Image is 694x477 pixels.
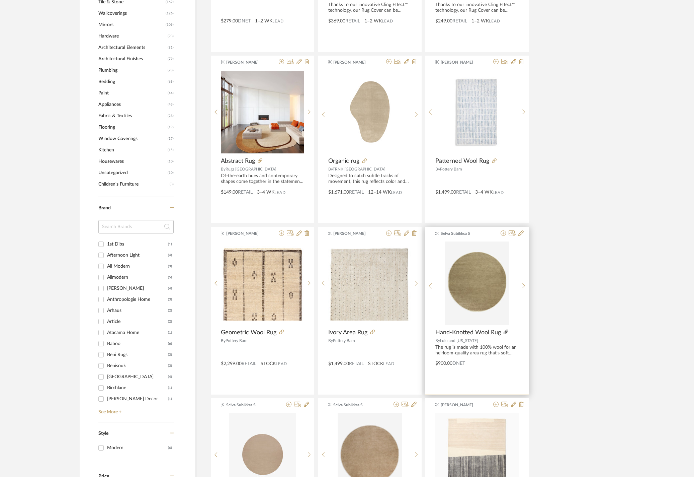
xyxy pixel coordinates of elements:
[168,65,174,76] span: (78)
[435,19,452,23] span: $249.00
[168,360,172,371] div: (3)
[471,18,489,25] span: 1–2 WK
[333,402,375,408] span: Selva Subikksa S
[276,361,287,366] span: Lead
[391,190,402,195] span: Lead
[261,360,276,367] span: STOCK
[98,42,166,53] span: Architectural Elements
[107,305,168,316] div: Arhaus
[168,54,174,64] span: (79)
[98,220,174,233] input: Search Brands
[107,349,168,360] div: Beni Rugs
[168,305,172,316] div: (2)
[221,157,255,165] span: Abstract Rug
[170,179,174,190] span: (3)
[221,361,242,366] span: $2,299.00
[238,19,251,23] span: DNET
[221,329,276,336] span: Geometric Wool Rug
[255,18,272,25] span: 1–2 WK
[333,59,375,65] span: [PERSON_NAME]
[98,76,166,87] span: Bedding
[435,339,440,343] span: By
[221,71,304,153] img: Abstract Rug
[168,156,174,167] span: (10)
[98,122,166,133] span: Flooring
[441,59,483,65] span: [PERSON_NAME]
[242,361,256,366] span: Retail
[435,167,440,171] span: By
[364,18,382,25] span: 1–2 WK
[368,189,391,196] span: 12–14 WK
[98,167,166,179] span: Uncategorized
[98,431,108,436] span: Style
[441,230,483,236] span: Selva Subikksa S
[166,8,174,19] span: (126)
[107,239,168,250] div: 1st Dibs
[452,19,467,23] span: Retail
[168,76,174,87] span: (69)
[257,189,274,196] span: 3–4 WK
[168,272,172,283] div: (5)
[98,133,166,144] span: Window Coverings
[221,246,304,321] img: Geometric Wool Rug
[168,250,172,261] div: (4)
[349,361,364,366] span: Retail
[168,442,172,453] div: (6)
[436,242,519,325] div: 0
[274,190,286,195] span: Lead
[107,338,168,349] div: Baboo
[98,65,166,76] span: Plumbing
[166,19,174,30] span: (109)
[107,327,168,338] div: Atacama Home
[168,327,172,338] div: (1)
[328,19,345,23] span: $369.00
[98,30,166,42] span: Hardware
[168,145,174,155] span: (15)
[475,189,493,196] span: 3–4 WK
[221,173,304,185] div: Of-the-earth hues and contemporary shapes come together in the statement-making Abstract [PERSON_...
[98,110,166,122] span: Fabric & Textiles
[168,167,174,178] span: (10)
[168,239,172,250] div: (1)
[168,394,172,404] div: (1)
[98,87,166,99] span: Paint
[168,122,174,133] span: (19)
[441,402,483,408] span: [PERSON_NAME]
[107,371,168,382] div: [GEOGRAPHIC_DATA]
[328,70,411,154] div: 0
[168,99,174,110] span: (43)
[221,339,226,343] span: By
[333,167,385,171] span: TRNK [GEOGRAPHIC_DATA]
[445,242,509,325] img: Hand-Knotted Wool Rug
[328,361,349,366] span: $1,499.00
[328,329,367,336] span: Ivory Area Rug
[436,74,519,149] img: Patterned Wool Rug
[489,19,500,23] span: Lead
[226,59,268,65] span: [PERSON_NAME]
[435,157,489,165] span: Patterned Wool Rug
[336,70,403,154] img: Organic rug
[226,339,248,343] span: Pottery Barn
[368,360,383,367] span: STOCK
[333,230,375,236] span: [PERSON_NAME]
[107,442,168,453] div: Modern
[107,360,168,371] div: Benisouk
[435,329,501,336] span: Hand-Knotted Wool Rug
[435,345,519,356] div: The rug is made with 100% wool for an heirloom-quality area rug that's soft underfoot, durable, a...
[107,283,168,294] div: [PERSON_NAME]
[98,179,168,190] span: Children's Furniture
[221,19,238,23] span: $279.00
[272,19,284,23] span: Lead
[493,190,504,195] span: Lead
[107,383,168,393] div: Birchlane
[107,316,168,327] div: Article
[168,31,174,42] span: (93)
[440,339,478,343] span: Lulu and [US_STATE]
[328,246,411,321] img: Ivory Area Rug
[435,361,452,366] span: $900.00
[168,338,172,349] div: (6)
[456,190,471,195] span: Retail
[168,349,172,360] div: (3)
[328,339,333,343] span: By
[98,156,166,167] span: Housewares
